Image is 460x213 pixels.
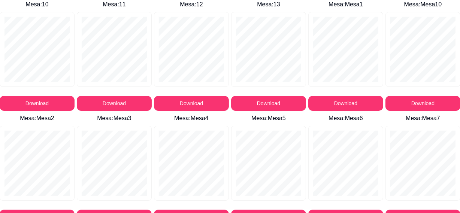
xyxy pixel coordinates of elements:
[231,96,306,111] button: Download
[154,96,229,111] button: Download
[386,114,460,123] p: Mesa : Mesa7
[309,114,383,123] p: Mesa : Mesa6
[231,114,306,123] p: Mesa : Mesa5
[77,114,151,123] p: Mesa : Mesa3
[308,96,383,111] button: Download
[77,96,152,111] button: Download
[154,114,229,123] p: Mesa : Mesa4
